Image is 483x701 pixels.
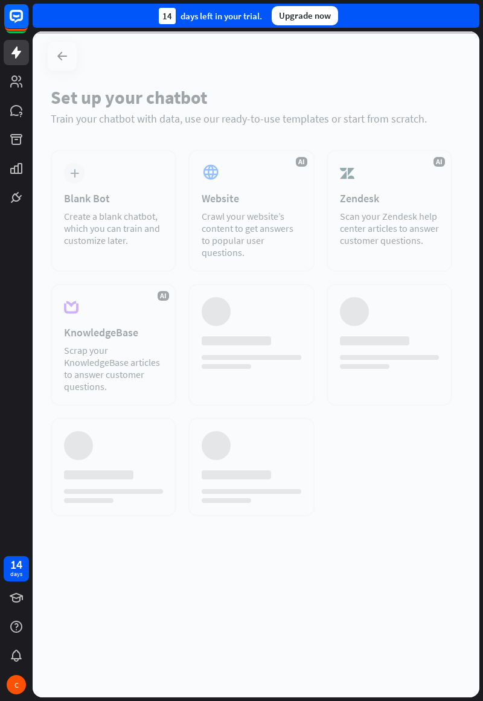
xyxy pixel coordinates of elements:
[10,570,22,578] div: days
[7,675,26,694] div: C
[4,556,29,581] a: 14 days
[159,8,262,24] div: days left in your trial.
[272,6,338,25] div: Upgrade now
[159,8,176,24] div: 14
[10,559,22,570] div: 14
